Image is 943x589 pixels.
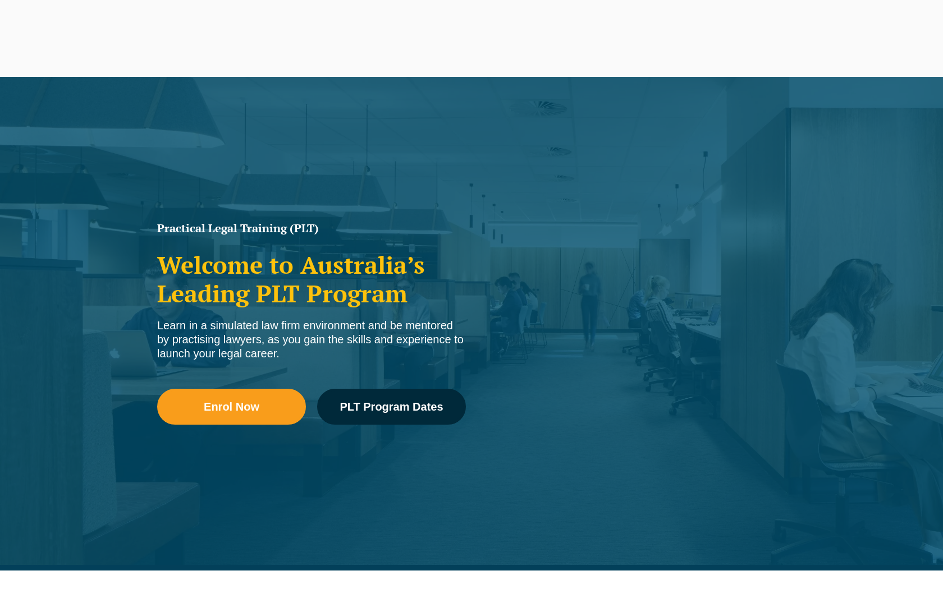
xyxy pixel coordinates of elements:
[340,401,443,412] span: PLT Program Dates
[317,389,466,425] a: PLT Program Dates
[157,389,306,425] a: Enrol Now
[204,401,259,412] span: Enrol Now
[157,319,466,361] div: Learn in a simulated law firm environment and be mentored by practising lawyers, as you gain the ...
[157,251,466,307] h2: Welcome to Australia’s Leading PLT Program
[157,223,466,234] h1: Practical Legal Training (PLT)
